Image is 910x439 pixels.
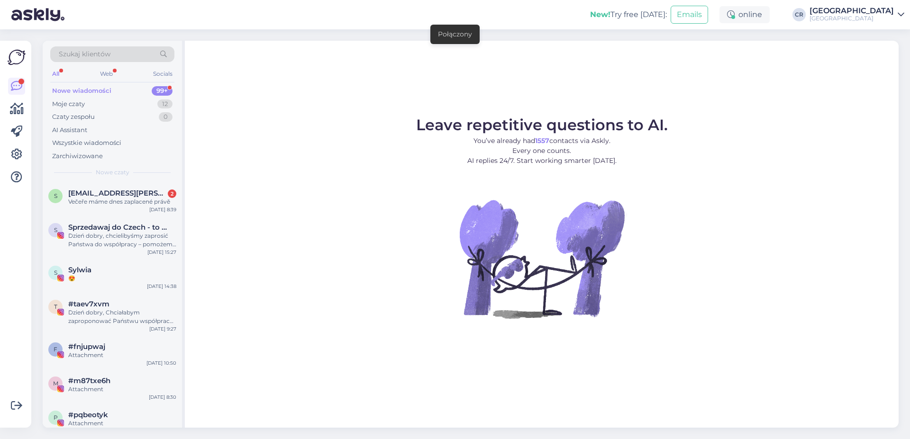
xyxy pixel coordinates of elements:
div: [DATE] 9:27 [149,325,176,332]
a: [GEOGRAPHIC_DATA][GEOGRAPHIC_DATA] [810,7,904,22]
span: f [54,346,57,353]
div: CR [792,8,806,21]
div: 0 [159,112,173,122]
p: You’ve already had contacts via Askly. Every one counts. AI replies 24/7. Start working smarter [... [416,136,668,166]
div: [GEOGRAPHIC_DATA] [810,7,894,15]
button: Emails [671,6,708,24]
span: Sylwia [68,266,91,274]
div: Attachment [68,385,176,394]
div: Try free [DATE]: [590,9,667,20]
span: S [54,269,57,276]
div: Czaty zespołu [52,112,95,122]
span: slanina.coufalova@seznam.cz [68,189,167,197]
div: 99+ [152,86,173,96]
div: [DATE] 15:27 [147,249,176,256]
div: 😍 [68,274,176,283]
span: Nowe czaty [96,168,129,177]
span: S [54,226,57,233]
span: s [54,192,57,199]
img: No Chat active [456,173,627,344]
div: 12 [157,99,173,109]
div: online [719,6,770,23]
div: Zarchiwizowane [52,152,103,161]
span: #m87txe6h [68,376,110,385]
div: Nowe wiadomości [52,86,111,96]
div: Połączony [438,29,472,39]
div: Web [98,68,115,80]
div: [DATE] 10:50 [146,359,176,367]
b: New! [590,10,610,19]
span: p [54,414,58,421]
div: [GEOGRAPHIC_DATA] [810,15,894,22]
div: Dzień dobry, Chciałabym zaproponować Państwu współpracę. Jestem blogerką z [GEOGRAPHIC_DATA] rozp... [68,308,176,325]
div: Dzień dobry, chcielibyśmy zaprosić Państwa do współpracy – pomożemy dotrzeć do czeskich i [DEMOGR... [68,232,176,249]
span: #pqbeotyk [68,411,108,419]
span: t [54,303,57,310]
div: [DATE] 8:30 [149,394,176,401]
div: Attachment [68,419,176,428]
span: m [53,380,58,387]
div: [DATE] 8:39 [149,206,176,213]
span: Leave repetitive questions to AI. [416,116,668,134]
div: Attachment [68,351,176,359]
span: Sprzedawaj do Czech - to proste! [68,223,167,232]
span: #fnjupwaj [68,342,105,351]
div: AI Assistant [52,125,87,135]
div: Moje czaty [52,99,85,109]
span: Szukaj klientów [59,49,110,59]
span: #taev7xvm [68,300,109,308]
b: 1557 [535,136,549,145]
div: Socials [151,68,174,80]
div: 2 [168,189,176,198]
div: All [50,68,61,80]
div: Večeře máme dnes zaplacené právě [68,197,176,206]
div: [DATE] 14:38 [147,283,176,290]
img: Askly Logo [8,48,26,66]
div: Wszystkie wiadomości [52,138,121,148]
